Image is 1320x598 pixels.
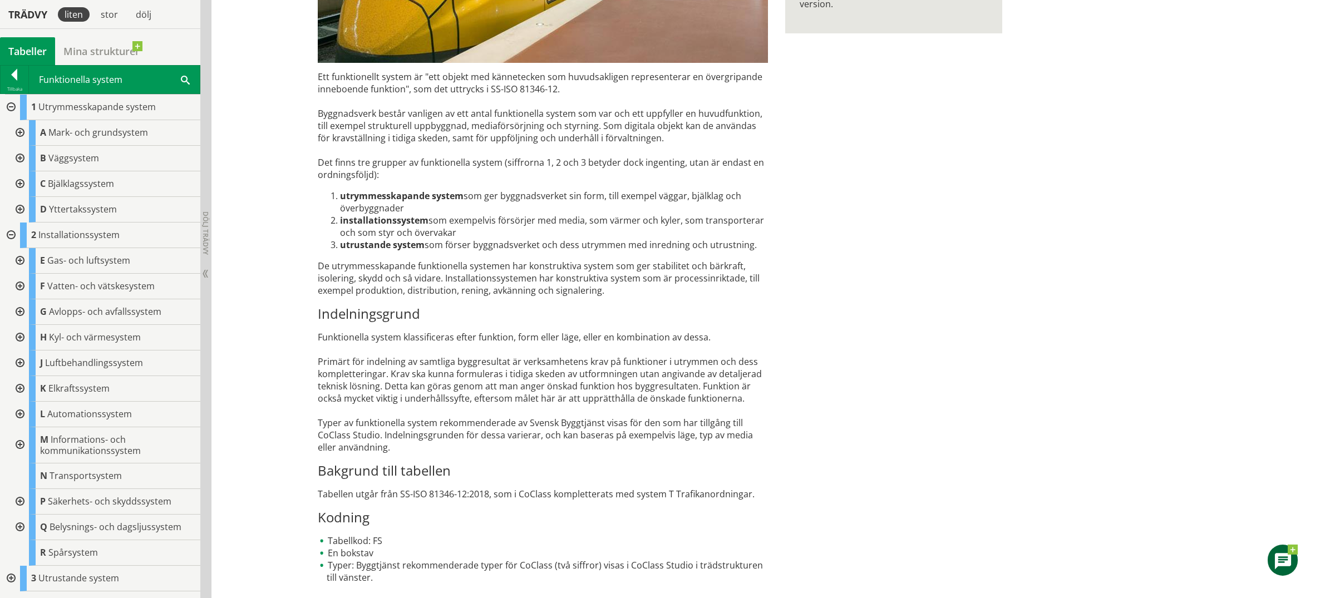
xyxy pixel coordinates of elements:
div: liten [58,7,90,22]
div: Gå till informationssidan för CoClass Studio [9,350,200,376]
div: Gå till informationssidan för CoClass Studio [9,120,200,146]
span: Elkraftssystem [48,382,110,394]
span: Informations- och kommunikationssystem [40,433,141,457]
li: Typer: Byggtjänst rekommenderade typer för CoClass (två siffror) visas i CoClass Studio i trädstr... [318,559,768,584]
span: M [40,433,48,446]
span: Dölj trädvy [201,211,210,255]
strong: installationssystem [340,214,428,226]
span: Sök i tabellen [181,73,190,85]
h3: Indelningsgrund [318,305,768,322]
span: Automationssystem [47,408,132,420]
div: Gå till informationssidan för CoClass Studio [9,171,200,197]
span: Mark- och grundsystem [48,126,148,139]
strong: utrustande system [340,239,425,251]
span: H [40,331,47,343]
span: 1 [31,101,36,113]
span: Belysnings- och dagsljussystem [50,521,181,533]
div: Gå till informationssidan för CoClass Studio [9,274,200,299]
span: N [40,469,47,482]
div: Trädvy [2,8,53,21]
span: Transportsystem [50,469,122,482]
span: Luftbehandlingssystem [45,357,143,369]
span: A [40,126,46,139]
a: Mina strukturer [55,37,148,65]
li: som ger byggnadsverket sin form, till exempel väggar, bjälklag och överbyggnader [340,190,768,214]
span: Vatten- och vätskesystem [47,280,155,292]
span: B [40,152,46,164]
div: Gå till informationssidan för CoClass Studio [9,248,200,274]
span: D [40,203,47,215]
span: Utrustande system [38,572,119,584]
li: Tabellkod: FS [318,535,768,547]
span: Kyl- och värmesystem [49,331,141,343]
span: R [40,546,46,559]
li: som förser byggnadsverket och dess utrymmen med inredning och utrustning. [340,239,768,251]
span: 2 [31,229,36,241]
div: Gå till informationssidan för CoClass Studio [9,197,200,223]
span: Avlopps- och avfallssystem [49,305,161,318]
span: Väggsystem [48,152,99,164]
div: Gå till informationssidan för CoClass Studio [9,325,200,350]
div: Gå till informationssidan för CoClass Studio [9,376,200,402]
h3: Kodning [318,509,768,526]
span: Yttertakssystem [49,203,117,215]
div: Gå till informationssidan för CoClass Studio [9,463,200,489]
div: Gå till informationssidan för CoClass Studio [9,515,200,540]
span: G [40,305,47,318]
span: J [40,357,43,369]
span: Q [40,521,47,533]
div: Gå till informationssidan för CoClass Studio [9,489,200,515]
span: Utrymmesskapande system [38,101,156,113]
span: Gas- och luftsystem [47,254,130,266]
div: Gå till informationssidan för CoClass Studio [9,299,200,325]
li: som exempelvis försörjer med media, som värmer och kyler, som trans­porterar och som styr och öve... [340,214,768,239]
span: K [40,382,46,394]
span: Bjälklagssystem [48,177,114,190]
span: F [40,280,45,292]
div: Tillbaka [1,85,28,93]
div: Funktionella system [29,66,200,93]
span: Spårsystem [48,546,98,559]
div: Gå till informationssidan för CoClass Studio [9,540,200,566]
span: Säkerhets- och skyddssystem [48,495,171,507]
strong: utrymmesskapande system [340,190,464,202]
div: Gå till informationssidan för CoClass Studio [9,402,200,427]
div: Gå till informationssidan för CoClass Studio [9,427,200,463]
span: L [40,408,45,420]
div: stor [94,7,125,22]
span: 3 [31,572,36,584]
div: Ett funktionellt system är "ett objekt med kännetecken som huvudsakligen representerar en övergri... [318,71,768,584]
h3: Bakgrund till tabellen [318,462,768,479]
li: En bokstav [318,547,768,559]
div: Gå till informationssidan för CoClass Studio [9,146,200,171]
div: dölj [129,7,158,22]
span: P [40,495,46,507]
span: Installationssystem [38,229,120,241]
span: E [40,254,45,266]
span: C [40,177,46,190]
